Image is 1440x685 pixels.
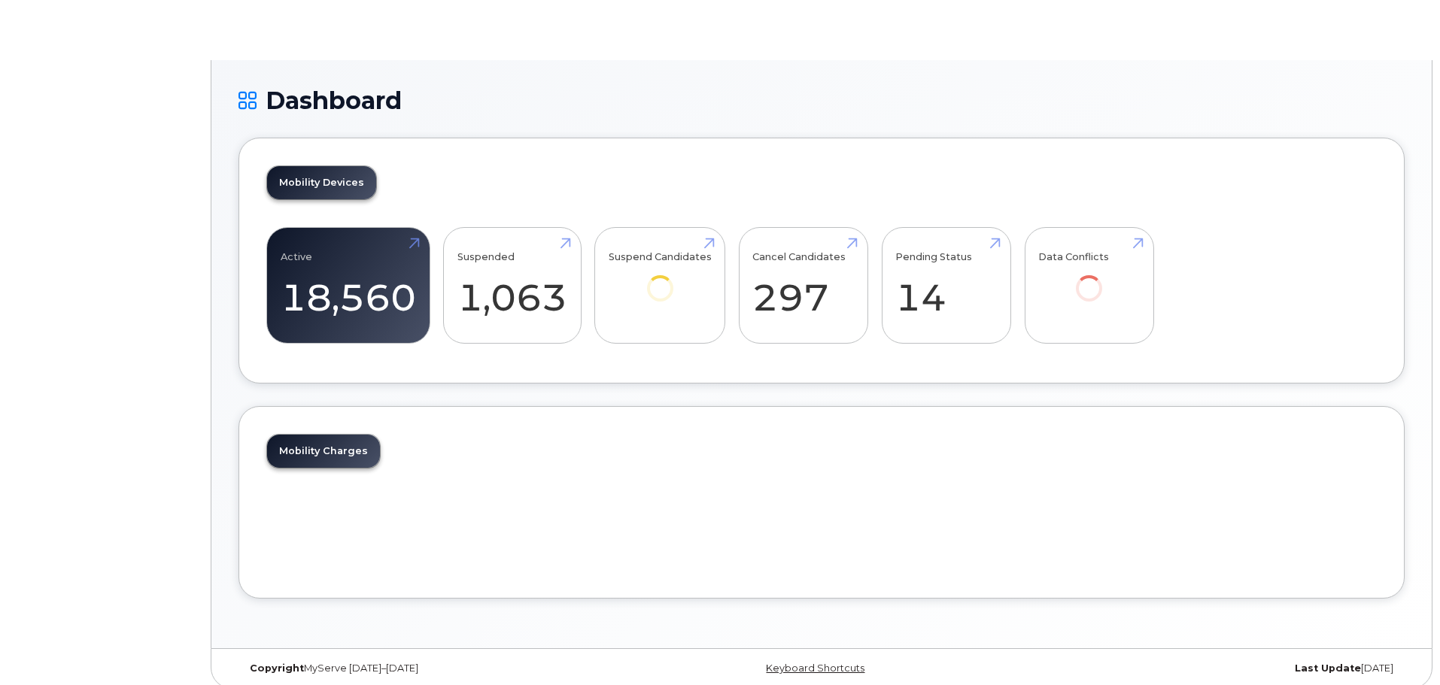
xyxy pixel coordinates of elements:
a: Mobility Devices [267,166,376,199]
div: [DATE] [1016,662,1405,674]
a: Pending Status 14 [895,236,997,335]
a: Active 18,560 [281,236,416,335]
a: Suspended 1,063 [457,236,567,335]
a: Suspend Candidates [609,236,712,323]
strong: Last Update [1295,662,1361,674]
a: Keyboard Shortcuts [766,662,864,674]
div: MyServe [DATE]–[DATE] [238,662,627,674]
a: Data Conflicts [1038,236,1140,323]
h1: Dashboard [238,87,1405,114]
strong: Copyright [250,662,304,674]
a: Mobility Charges [267,435,380,468]
a: Cancel Candidates 297 [752,236,854,335]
